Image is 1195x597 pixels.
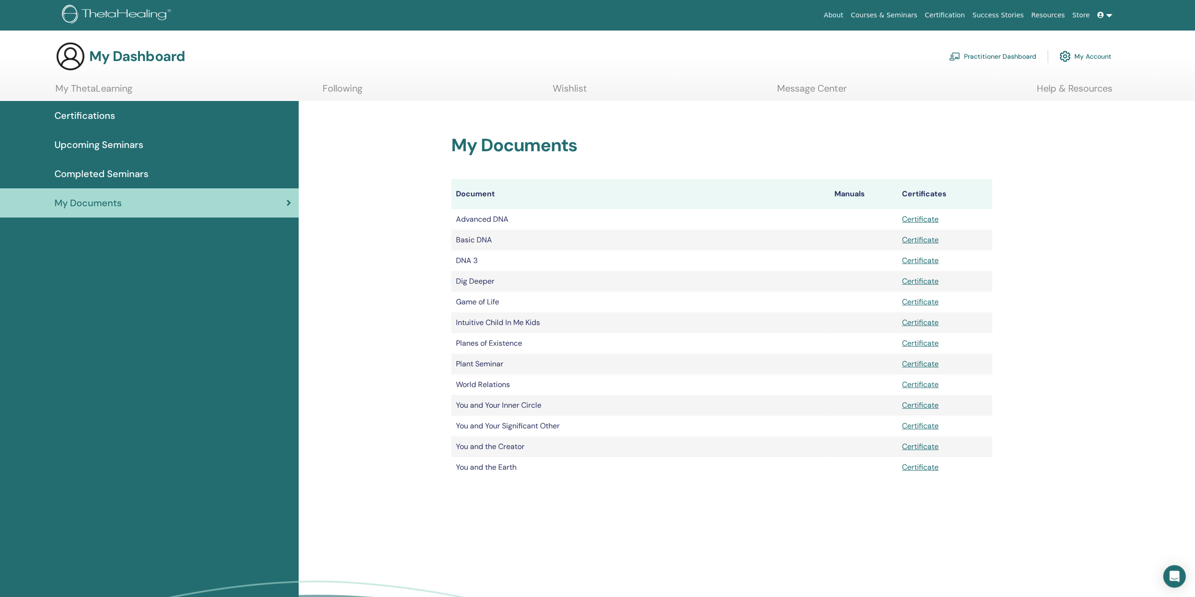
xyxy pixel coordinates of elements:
[902,421,939,431] a: Certificate
[902,276,939,286] a: Certificate
[451,416,830,436] td: You and Your Significant Other
[451,312,830,333] td: Intuitive Child In Me Kids
[902,338,939,348] a: Certificate
[847,7,921,24] a: Courses & Seminars
[902,297,939,307] a: Certificate
[553,83,587,101] a: Wishlist
[451,292,830,312] td: Game of Life
[62,5,174,26] img: logo.png
[949,52,960,61] img: chalkboard-teacher.svg
[451,135,992,156] h2: My Documents
[451,354,830,374] td: Plant Seminar
[54,167,148,181] span: Completed Seminars
[54,109,115,123] span: Certifications
[1069,7,1094,24] a: Store
[451,436,830,457] td: You and the Creator
[949,46,1036,67] a: Practitioner Dashboard
[451,395,830,416] td: You and Your Inner Circle
[323,83,362,101] a: Following
[451,333,830,354] td: Planes of Existence
[451,230,830,250] td: Basic DNA
[1163,565,1186,588] div: Open Intercom Messenger
[969,7,1027,24] a: Success Stories
[902,214,939,224] a: Certificate
[820,7,847,24] a: About
[902,359,939,369] a: Certificate
[451,374,830,395] td: World Relations
[55,41,85,71] img: generic-user-icon.jpg
[902,462,939,472] a: Certificate
[902,235,939,245] a: Certificate
[451,179,830,209] th: Document
[897,179,992,209] th: Certificates
[1037,83,1112,101] a: Help & Resources
[54,196,122,210] span: My Documents
[451,457,830,478] td: You and the Earth
[902,318,939,327] a: Certificate
[54,138,143,152] span: Upcoming Seminars
[451,209,830,230] td: Advanced DNA
[921,7,968,24] a: Certification
[777,83,847,101] a: Message Center
[89,48,185,65] h3: My Dashboard
[902,256,939,265] a: Certificate
[1027,7,1069,24] a: Resources
[902,400,939,410] a: Certificate
[1059,46,1111,67] a: My Account
[1059,48,1071,64] img: cog.svg
[902,380,939,389] a: Certificate
[55,83,132,101] a: My ThetaLearning
[902,442,939,451] a: Certificate
[451,271,830,292] td: Dig Deeper
[451,250,830,271] td: DNA 3
[830,179,897,209] th: Manuals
